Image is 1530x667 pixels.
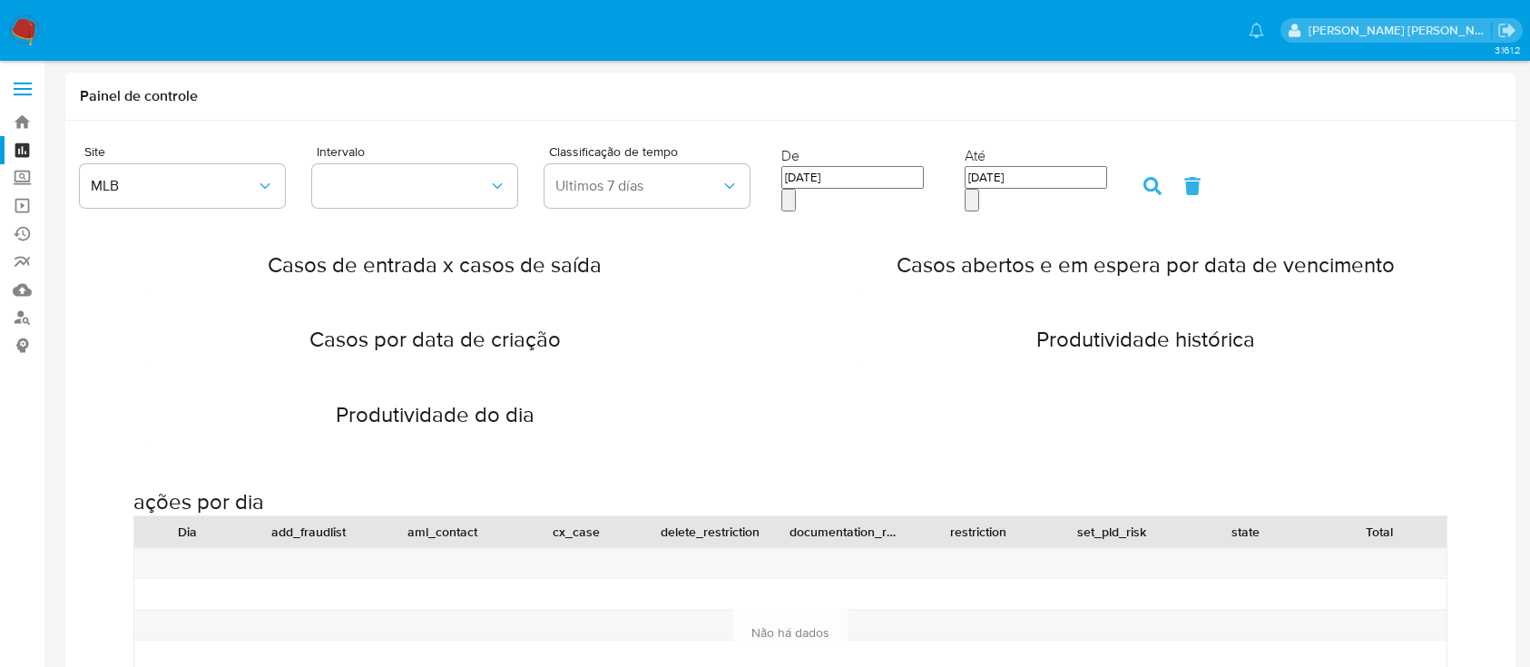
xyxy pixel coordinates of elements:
span: Intervalo [317,145,549,158]
span: MLB [91,177,256,195]
label: Até [965,145,986,165]
h1: Painel de controle [80,87,1501,105]
h2: Produtividade do dia [151,401,719,428]
a: Notificações [1249,23,1264,38]
h2: Produtividade histórica [861,326,1429,353]
span: Ultimos 7 días [555,177,721,195]
span: Site [84,145,317,158]
div: state [1192,523,1300,541]
div: cx_case [522,523,631,541]
h2: Casos por data de criação [151,326,719,353]
div: add_fraudlist [254,523,363,541]
div: set_pld_risk [1057,523,1166,541]
p: alessandra.barbosa@mercadopago.com [1309,22,1492,39]
button: Ultimos 7 días [544,164,750,208]
span: Classificação de tempo [549,145,781,158]
button: MLB [80,164,285,208]
label: De [781,145,799,165]
h2: ações por dia [133,488,1447,515]
div: Dia [147,523,229,541]
a: Sair [1497,21,1516,40]
div: delete_restriction [656,523,765,541]
div: Total [1326,523,1435,541]
h2: Casos de entrada x casos de saída [151,251,719,279]
h2: Casos abertos e em espera por data de vencimento [861,251,1429,279]
div: documentation_requested [790,523,898,541]
div: aml_contact [387,523,496,541]
div: restriction [924,523,1033,541]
